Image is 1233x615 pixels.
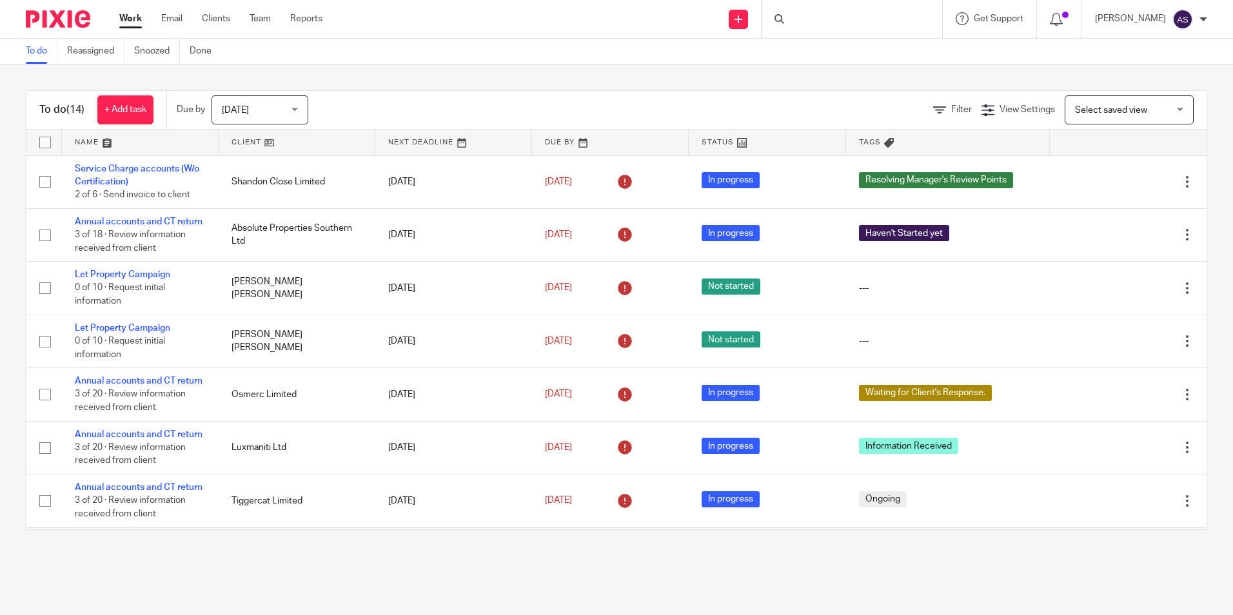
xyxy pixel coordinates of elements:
[75,443,186,465] span: 3 of 20 · Review information received from client
[219,527,375,580] td: [PERSON_NAME]
[119,12,142,25] a: Work
[161,12,182,25] a: Email
[375,208,532,261] td: [DATE]
[545,284,572,293] span: [DATE]
[222,106,249,115] span: [DATE]
[702,225,760,241] span: In progress
[859,282,1037,295] div: ---
[75,190,190,199] span: 2 of 6 · Send invoice to client
[75,430,202,439] a: Annual accounts and CT return
[75,337,165,359] span: 0 of 10 · Request initial information
[702,385,760,401] span: In progress
[67,39,124,64] a: Reassigned
[219,474,375,527] td: Tiggercat Limited
[1075,106,1147,115] span: Select saved view
[26,39,57,64] a: To do
[75,376,202,386] a: Annual accounts and CT return
[545,230,572,239] span: [DATE]
[375,421,532,474] td: [DATE]
[97,95,153,124] a: + Add task
[75,324,170,333] a: Let Property Campaign
[219,421,375,474] td: Luxmaniti Ltd
[859,385,992,401] span: Waiting for Client's Response.
[702,278,760,295] span: Not started
[375,155,532,208] td: [DATE]
[75,390,186,413] span: 3 of 20 · Review information received from client
[1000,105,1055,114] span: View Settings
[219,155,375,208] td: Shandon Close Limited
[66,104,84,115] span: (14)
[375,474,532,527] td: [DATE]
[859,139,881,146] span: Tags
[859,335,1037,347] div: ---
[859,225,949,241] span: Haven't Started yet
[202,12,230,25] a: Clients
[375,527,532,580] td: [DATE]
[75,164,199,186] a: Service Charge accounts (W/o Certification)
[1095,12,1166,25] p: [PERSON_NAME]
[375,315,532,367] td: [DATE]
[75,217,202,226] a: Annual accounts and CT return
[39,103,84,117] h1: To do
[75,270,170,279] a: Let Property Campaign
[219,208,375,261] td: Absolute Properties Southern Ltd
[974,14,1023,23] span: Get Support
[375,262,532,315] td: [DATE]
[545,496,572,505] span: [DATE]
[859,491,907,507] span: Ongoing
[75,230,186,253] span: 3 of 18 · Review information received from client
[26,10,90,28] img: Pixie
[219,262,375,315] td: [PERSON_NAME] [PERSON_NAME]
[190,39,221,64] a: Done
[702,491,760,507] span: In progress
[702,331,760,347] span: Not started
[290,12,322,25] a: Reports
[859,172,1013,188] span: Resolving Manager's Review Points
[545,177,572,186] span: [DATE]
[545,443,572,452] span: [DATE]
[545,390,572,399] span: [DATE]
[951,105,972,114] span: Filter
[134,39,180,64] a: Snoozed
[75,483,202,492] a: Annual accounts and CT return
[75,496,186,519] span: 3 of 20 · Review information received from client
[702,438,760,454] span: In progress
[702,172,760,188] span: In progress
[75,284,165,306] span: 0 of 10 · Request initial information
[250,12,271,25] a: Team
[1172,9,1193,30] img: svg%3E
[219,368,375,421] td: Osmerc Limited
[545,337,572,346] span: [DATE]
[859,438,958,454] span: Information Received
[177,103,205,116] p: Due by
[375,368,532,421] td: [DATE]
[219,315,375,367] td: [PERSON_NAME] [PERSON_NAME]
